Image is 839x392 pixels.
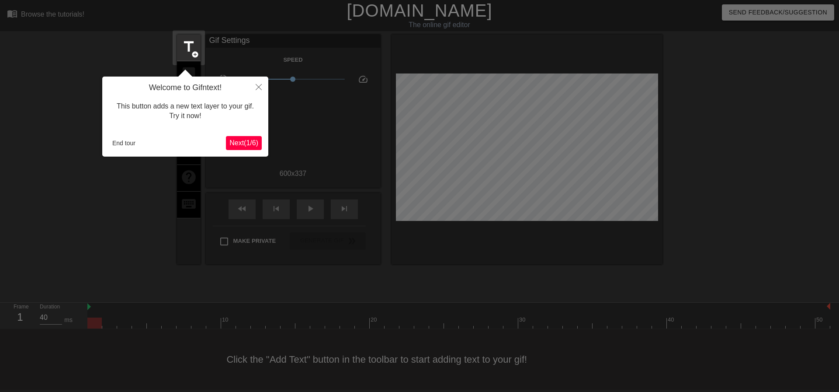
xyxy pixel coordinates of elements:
[226,136,262,150] button: Next
[109,136,139,150] button: End tour
[249,77,268,97] button: Close
[109,83,262,93] h4: Welcome to Gifntext!
[229,139,258,147] span: Next ( 1 / 6 )
[109,93,262,130] div: This button adds a new text layer to your gif. Try it now!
